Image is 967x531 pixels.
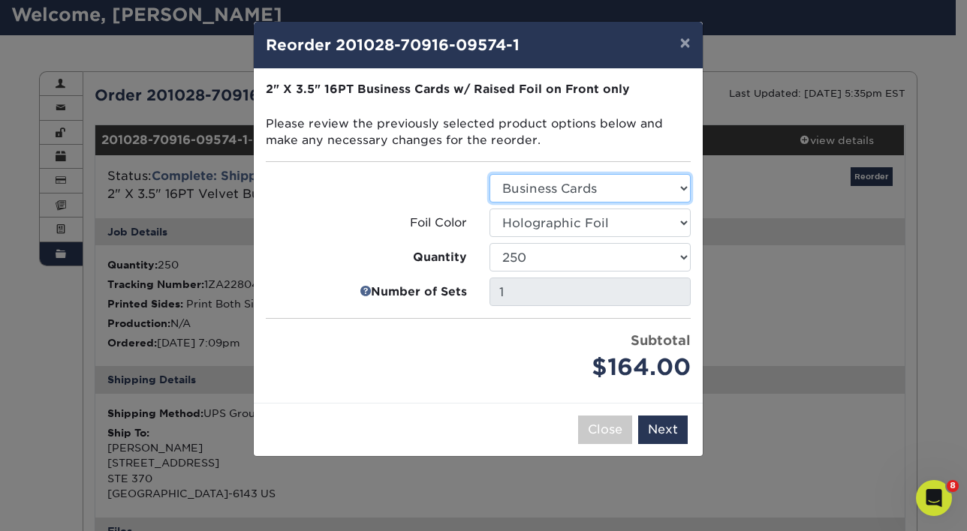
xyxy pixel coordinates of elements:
strong: 2" X 3.5" 16PT Business Cards w/ Raised Foil on Front only [266,82,630,96]
strong: Quantity [413,249,467,266]
p: Please review the previously selected product options below and make any necessary changes for th... [266,81,691,149]
div: $164.00 [490,350,691,385]
button: × [667,22,702,64]
button: Next [638,415,688,444]
iframe: Intercom live chat [916,480,952,516]
span: 8 [947,480,959,492]
strong: Number of Sets [371,283,467,301]
h4: Reorder 201028-70916-09574-1 [266,34,691,56]
button: Close [578,415,632,444]
strong: Subtotal [631,332,691,348]
label: Foil Color [266,214,467,232]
